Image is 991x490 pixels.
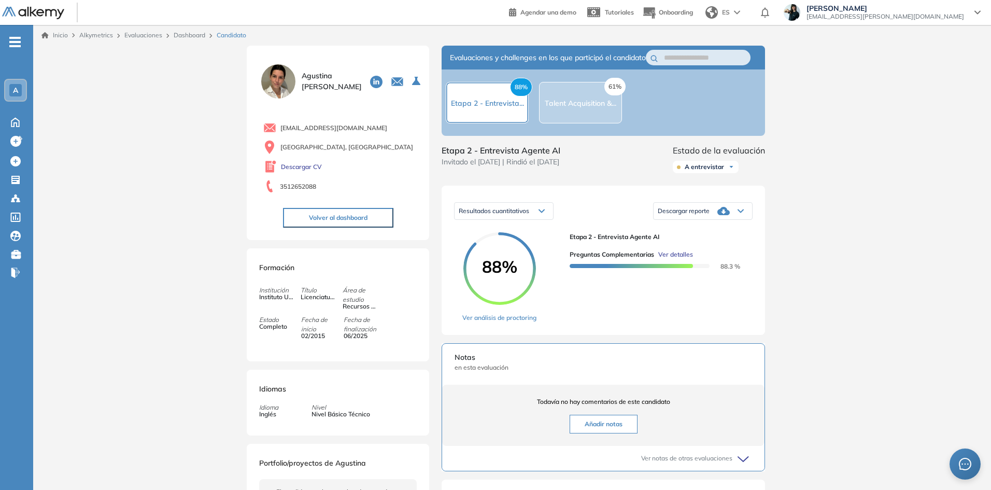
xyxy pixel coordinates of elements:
[509,5,576,18] a: Agendar una demo
[806,12,964,21] span: [EMAIL_ADDRESS][PERSON_NAME][DOMAIN_NAME]
[570,250,654,259] span: Preguntas complementarias
[459,207,529,215] span: Resultados cuantitativos
[301,331,336,341] span: 02/2015
[641,454,732,463] span: Ver notas de otras evaluaciones
[301,292,336,302] span: Licenciatura en Recursos Humanos
[259,286,301,295] span: Institución
[259,62,298,101] img: PROFILE_MENU_LOGO_USER
[654,250,693,259] button: Ver detalles
[41,31,68,40] a: Inicio
[259,263,294,272] span: Formación
[734,10,740,15] img: arrow
[9,41,21,43] i: -
[174,31,205,39] a: Dashboard
[605,8,634,16] span: Tutoriales
[312,410,370,419] span: Nivel Básico Técnico
[659,8,693,16] span: Onboarding
[301,315,343,334] span: Fecha de inicio
[570,232,744,242] span: Etapa 2 - Entrevista Agente AI
[722,8,730,17] span: ES
[450,52,646,63] span: Evaluaciones y challenges en los que participó el candidato
[408,72,427,91] button: Seleccione la evaluación activa
[442,144,560,157] span: Etapa 2 - Entrevista Agente AI
[344,331,379,341] span: 06/2025
[343,286,384,304] span: Área de estudio
[280,123,387,133] span: [EMAIL_ADDRESS][DOMAIN_NAME]
[259,410,278,419] span: Inglés
[259,384,286,394] span: Idiomas
[217,31,246,40] span: Candidato
[280,143,413,152] span: [GEOGRAPHIC_DATA], [GEOGRAPHIC_DATA]
[281,162,322,172] a: Descargar CV
[463,258,536,275] span: 88%
[283,208,393,228] button: Volver al dashboard
[312,403,370,412] span: Nivel
[705,6,718,19] img: world
[79,31,113,39] span: Alkymetrics
[301,286,342,295] span: Título
[806,4,964,12] span: [PERSON_NAME]
[959,458,971,470] span: message
[442,157,560,167] span: Invitado el [DATE] | Rindió el [DATE]
[642,2,693,24] button: Onboarding
[570,415,638,433] button: Añadir notas
[13,86,18,94] span: A
[344,315,385,334] span: Fecha de finalización
[545,99,616,108] span: Talent Acquisition &...
[673,144,765,157] span: Estado de la evaluación
[259,403,278,412] span: Idioma
[455,363,752,372] span: en esta evaluación
[259,458,366,468] span: Portfolio/proyectos de Agustina
[451,99,524,108] span: Etapa 2 - Entrevista...
[280,182,316,191] span: 3512652088
[520,8,576,16] span: Agendar una demo
[124,31,162,39] a: Evaluaciones
[658,250,693,259] span: Ver detalles
[708,262,740,270] span: 88.3 %
[658,207,710,215] span: Descargar reporte
[510,78,532,96] span: 88%
[455,397,752,407] span: Todavía no hay comentarios de este candidato
[343,302,378,311] span: Recursos Humanos
[604,78,626,95] span: 61%
[259,292,294,302] span: Instituto Universitario Aeronáutico
[302,71,362,92] span: Agustina [PERSON_NAME]
[259,322,294,331] span: Completo
[455,352,752,363] span: Notas
[462,313,536,323] a: Ver análisis de proctoring
[685,163,724,171] span: A entrevistar
[2,7,64,20] img: Logo
[259,315,301,325] span: Estado
[728,164,734,170] img: Ícono de flecha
